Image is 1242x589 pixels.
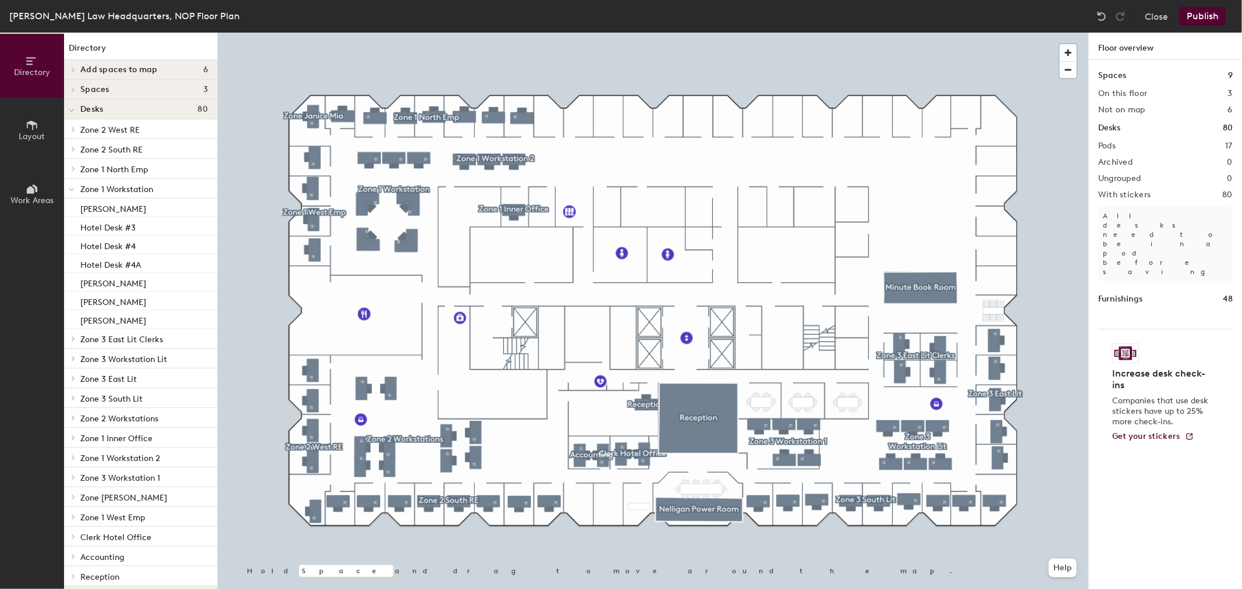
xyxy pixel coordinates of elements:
span: Zone [PERSON_NAME] [80,493,167,503]
span: 80 [197,105,208,114]
span: 6 [203,65,208,74]
h2: Not on map [1098,105,1145,115]
span: Zone 1 North Emp [80,165,148,175]
h2: 0 [1227,174,1233,183]
p: [PERSON_NAME] [80,201,146,214]
h2: 0 [1227,158,1233,167]
span: Zone 3 Workstation Lit [80,354,167,364]
span: Zone 2 Workstations [80,414,158,424]
h1: Spaces [1098,69,1126,82]
span: Reception [80,572,119,582]
img: Sticker logo [1112,343,1139,363]
span: Work Areas [10,196,54,205]
span: Zone 1 Workstation [80,184,153,194]
h1: 9 [1228,69,1233,82]
span: Zone 1 West Emp [80,513,145,523]
h2: Pods [1098,141,1116,151]
button: Publish [1180,7,1226,26]
span: Zone 2 West RE [80,125,140,135]
span: Add spaces to map [80,65,158,74]
p: [PERSON_NAME] [80,275,146,289]
span: Desks [80,105,103,114]
span: Zone 2 South RE [80,145,143,155]
h2: On this floor [1098,89,1148,98]
h1: Furnishings [1098,293,1142,306]
span: Layout [19,132,45,141]
button: Close [1145,7,1168,26]
span: Zone 3 Workstation 1 [80,473,160,483]
h1: Desks [1098,122,1120,134]
span: Accounting [80,552,124,562]
span: Clerk Hotel Office [80,533,151,542]
div: [PERSON_NAME] Law Headquarters, NOP Floor Plan [9,9,240,23]
h2: 80 [1222,190,1233,200]
p: Hotel Desk #3 [80,219,136,233]
img: Undo [1096,10,1107,22]
span: Zone 3 East Lit Clerks [80,335,163,345]
span: 3 [203,85,208,94]
h1: 80 [1223,122,1233,134]
h2: Ungrouped [1098,174,1141,183]
h2: 6 [1228,105,1233,115]
span: Zone 3 South Lit [80,394,143,404]
p: [PERSON_NAME] [80,294,146,307]
h1: Directory [64,42,217,60]
a: Get your stickers [1112,432,1194,442]
p: [PERSON_NAME] [80,313,146,326]
h1: 48 [1223,293,1233,306]
span: Get your stickers [1112,431,1180,441]
span: Zone 3 East Lit [80,374,137,384]
h2: 3 [1228,89,1233,98]
p: Companies that use desk stickers have up to 25% more check-ins. [1112,396,1212,427]
p: Hotel Desk #4A [80,257,141,270]
h2: Archived [1098,158,1133,167]
h2: 17 [1225,141,1233,151]
h1: Floor overview [1089,33,1242,60]
span: Spaces [80,85,109,94]
h4: Increase desk check-ins [1112,368,1212,391]
span: Zone 1 Workstation 2 [80,453,160,463]
button: Help [1049,559,1077,577]
span: Zone 1 Inner Office [80,434,153,443]
h2: With stickers [1098,190,1151,200]
img: Redo [1114,10,1126,22]
p: Hotel Desk #4 [80,238,136,251]
span: Directory [14,68,50,77]
p: All desks need to be in a pod before saving [1098,207,1233,281]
